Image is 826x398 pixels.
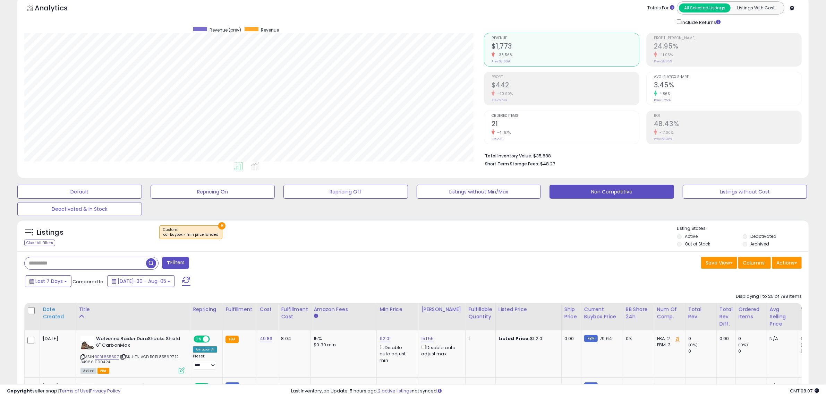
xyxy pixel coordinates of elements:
[564,383,576,389] div: 0.00
[17,202,142,216] button: Deactivated & In Stock
[685,233,698,239] label: Active
[151,185,275,199] button: Repricing On
[654,114,801,118] span: ROI
[492,81,639,90] h2: $442
[468,306,492,320] div: Fulfillable Quantity
[685,241,710,247] label: Out of Stock
[719,336,730,342] div: 0.00
[495,130,511,135] small: -41.67%
[657,383,680,389] div: FBA: 2
[421,335,434,342] a: 151.55
[770,383,793,389] div: N/A
[163,232,219,237] div: cur buybox < min price landed
[210,27,241,33] span: Revenue (prev)
[80,336,185,373] div: ASIN:
[743,259,765,266] span: Columns
[550,185,674,199] button: Non Competitive
[492,120,639,129] h2: 21
[626,336,649,342] div: 0%
[495,52,513,58] small: -33.56%
[672,18,729,26] div: Include Returns
[584,382,598,390] small: FBM
[654,98,671,102] small: Prev: 3.29%
[95,354,119,360] a: B0BL8556R7
[499,383,530,389] b: Listed Price:
[79,306,187,313] div: Title
[380,344,413,364] div: Disable auto adjust min
[118,278,166,285] span: [DATE]-30 - Aug-05
[677,225,809,232] p: Listing States:
[291,388,819,395] div: Last InventoryLab Update: 5 hours ago, not synced.
[738,257,771,269] button: Columns
[7,388,32,394] strong: Copyright
[647,5,674,11] div: Totals For
[688,336,716,342] div: 0
[314,306,374,313] div: Amazon Fees
[770,336,793,342] div: N/A
[688,383,716,389] div: 0
[378,388,412,394] a: 2 active listings
[739,342,748,348] small: (0%)
[80,383,94,397] img: 41axv+wFq5L._SL40_.jpg
[421,344,460,357] div: Disable auto adjust max
[584,335,598,342] small: FBM
[209,336,220,342] span: OFF
[657,52,673,58] small: -11.05%
[492,36,639,40] span: Revenue
[261,27,279,33] span: Revenue
[193,354,217,370] div: Preset:
[739,306,764,320] div: Ordered Items
[657,342,680,348] div: FBM: 3
[654,81,801,90] h2: 3.45%
[750,241,769,247] label: Archived
[260,306,275,313] div: Cost
[421,383,434,390] a: 63.22
[801,342,811,348] small: (0%)
[719,306,733,328] div: Total Rev. Diff.
[492,59,510,63] small: Prev: $2,669
[701,257,737,269] button: Save View
[750,233,776,239] label: Deactivated
[485,151,797,159] li: $35,888
[657,306,682,320] div: Num of Comp.
[314,336,371,342] div: 15%
[35,3,81,15] h5: Analytics
[736,293,802,300] div: Displaying 1 to 25 of 788 items
[193,306,220,313] div: Repricing
[283,185,408,199] button: Repricing Off
[260,383,271,390] a: 19.99
[688,306,714,320] div: Total Rev.
[770,306,795,328] div: Avg Selling Price
[654,137,672,141] small: Prev: 58.35%
[730,3,782,12] button: Listings With Cost
[107,275,175,287] button: [DATE]-30 - Aug-05
[218,222,225,230] button: ×
[314,383,371,389] div: 15%
[97,368,109,374] span: FBA
[80,368,96,374] span: All listings currently available for purchase on Amazon
[421,306,462,313] div: [PERSON_NAME]
[654,120,801,129] h2: 48.43%
[380,383,392,390] a: 46.72
[485,153,532,159] b: Total Inventory Value:
[417,185,541,199] button: Listings without Min/Max
[739,336,767,342] div: 0
[492,75,639,79] span: Profit
[654,36,801,40] span: Profit [PERSON_NAME]
[193,346,217,353] div: Amazon AI
[80,354,179,364] span: | SKU: TN ACD B0BL8556R7 12 34986 090424
[43,306,73,320] div: Date Created
[281,336,305,342] div: 8.04
[25,275,71,287] button: Last 7 Days
[492,114,639,118] span: Ordered Items
[657,336,680,342] div: FBA: 2
[584,306,620,320] div: Current Buybox Price
[281,306,308,320] div: Fulfillment Cost
[90,388,120,394] a: Privacy Policy
[499,336,556,342] div: $112.01
[485,161,539,167] b: Short Term Storage Fees:
[96,336,180,350] b: Wolverine Raider DuraShocks Shield 6" CarbonMax
[380,306,415,313] div: Min Price
[688,348,716,354] div: 0
[657,91,671,96] small: 4.86%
